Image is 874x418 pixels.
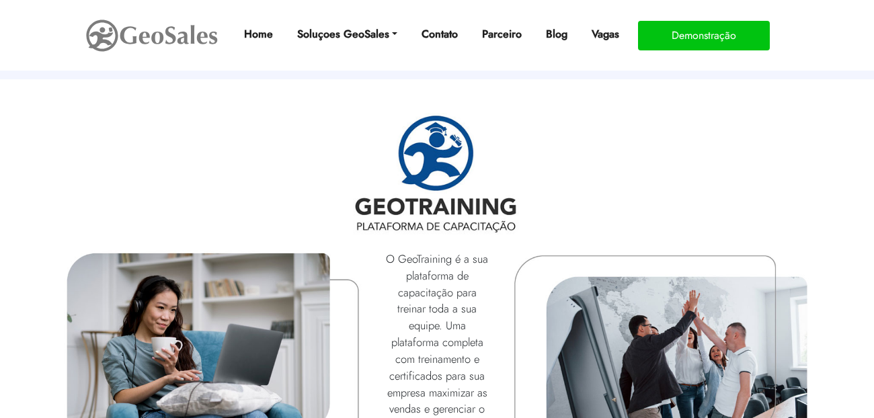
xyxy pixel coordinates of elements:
a: Soluçoes GeoSales [292,21,403,48]
a: Contato [416,21,463,48]
a: Vagas [586,21,625,48]
img: GeoSales [85,17,219,54]
a: Parceiro [477,21,527,48]
button: Demonstração [638,21,770,50]
a: Blog [541,21,573,48]
img: Plataforma GeoSales [353,113,521,235]
a: Home [239,21,278,48]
